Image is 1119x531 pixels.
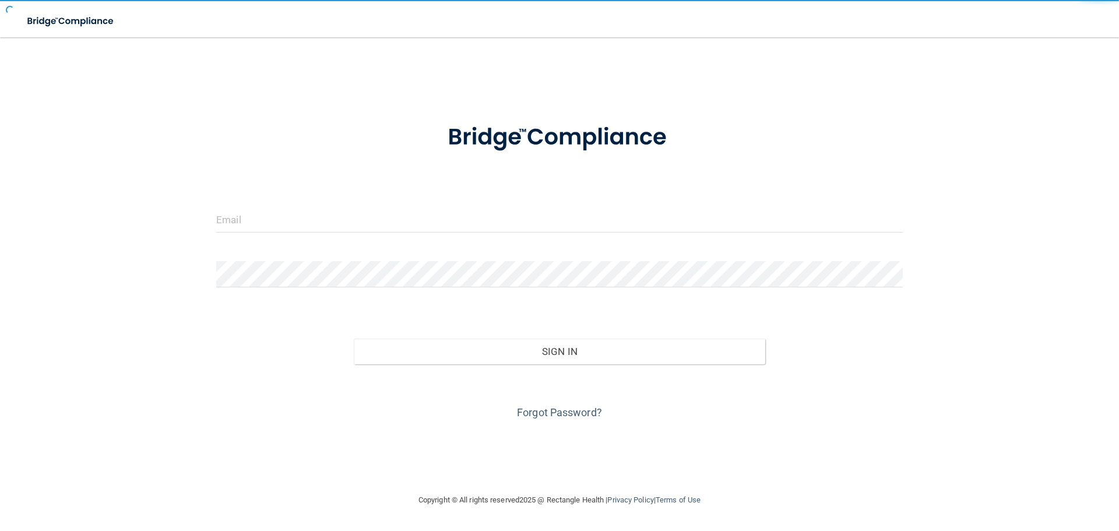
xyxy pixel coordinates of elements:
a: Privacy Policy [607,495,653,504]
img: bridge_compliance_login_screen.278c3ca4.svg [424,107,695,168]
a: Forgot Password? [517,406,602,419]
img: bridge_compliance_login_screen.278c3ca4.svg [17,9,125,33]
button: Sign In [354,339,766,364]
a: Terms of Use [656,495,701,504]
div: Copyright © All rights reserved 2025 @ Rectangle Health | | [347,481,772,519]
input: Email [216,206,903,233]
